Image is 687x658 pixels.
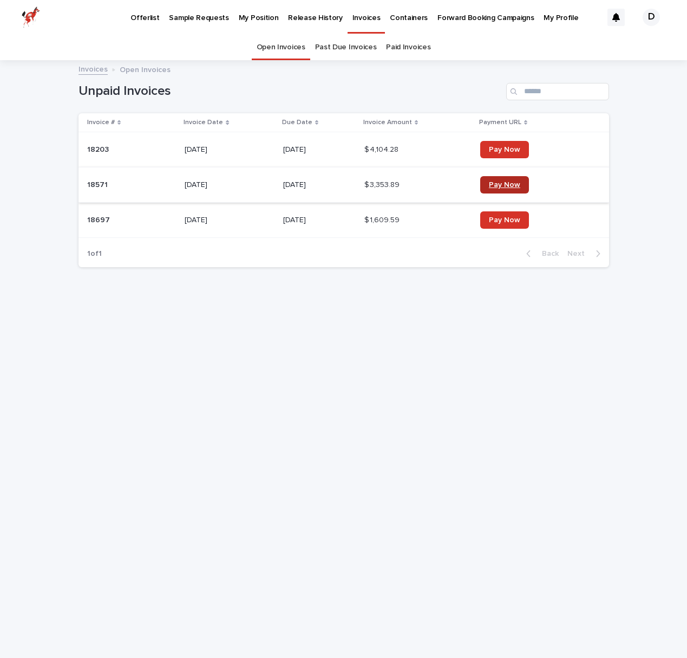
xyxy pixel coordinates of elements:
[78,132,609,167] tr: 1820318203 [DATE][DATE]$ 4,104.28$ 4,104.28 Pay Now
[78,62,108,75] a: Invoices
[315,35,377,60] a: Past Due Invoices
[479,117,521,128] p: Payment URL
[78,203,609,238] tr: 1869718697 [DATE][DATE]$ 1,609.59$ 1,609.59 Pay Now
[489,216,520,224] span: Pay Now
[506,83,609,100] input: Search
[386,35,430,60] a: Paid Invoices
[185,180,274,190] p: [DATE]
[184,117,223,128] p: Invoice Date
[283,180,356,190] p: [DATE]
[282,117,312,128] p: Due Date
[480,176,529,193] a: Pay Now
[257,35,305,60] a: Open Invoices
[87,178,110,190] p: 18571
[185,145,274,154] p: [DATE]
[78,83,502,99] h1: Unpaid Invoices
[364,178,402,190] p: $ 3,353.89
[535,250,559,257] span: Back
[78,241,110,267] p: 1 of 1
[563,249,609,259] button: Next
[480,141,529,158] a: Pay Now
[78,167,609,203] tr: 1857118571 [DATE][DATE]$ 3,353.89$ 3,353.89 Pay Now
[489,146,520,153] span: Pay Now
[518,249,563,259] button: Back
[643,9,660,26] div: D
[185,216,274,225] p: [DATE]
[283,216,356,225] p: [DATE]
[364,214,402,225] p: $ 1,609.59
[87,117,115,128] p: Invoice #
[489,181,520,189] span: Pay Now
[363,117,412,128] p: Invoice Amount
[364,143,401,154] p: $ 4,104.28
[480,211,529,229] a: Pay Now
[567,250,591,257] span: Next
[120,63,171,75] p: Open Invoices
[87,214,112,225] p: 18697
[283,145,356,154] p: [DATE]
[87,143,111,154] p: 18203
[22,7,40,28] img: zttTXibQQrCfv9chImQE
